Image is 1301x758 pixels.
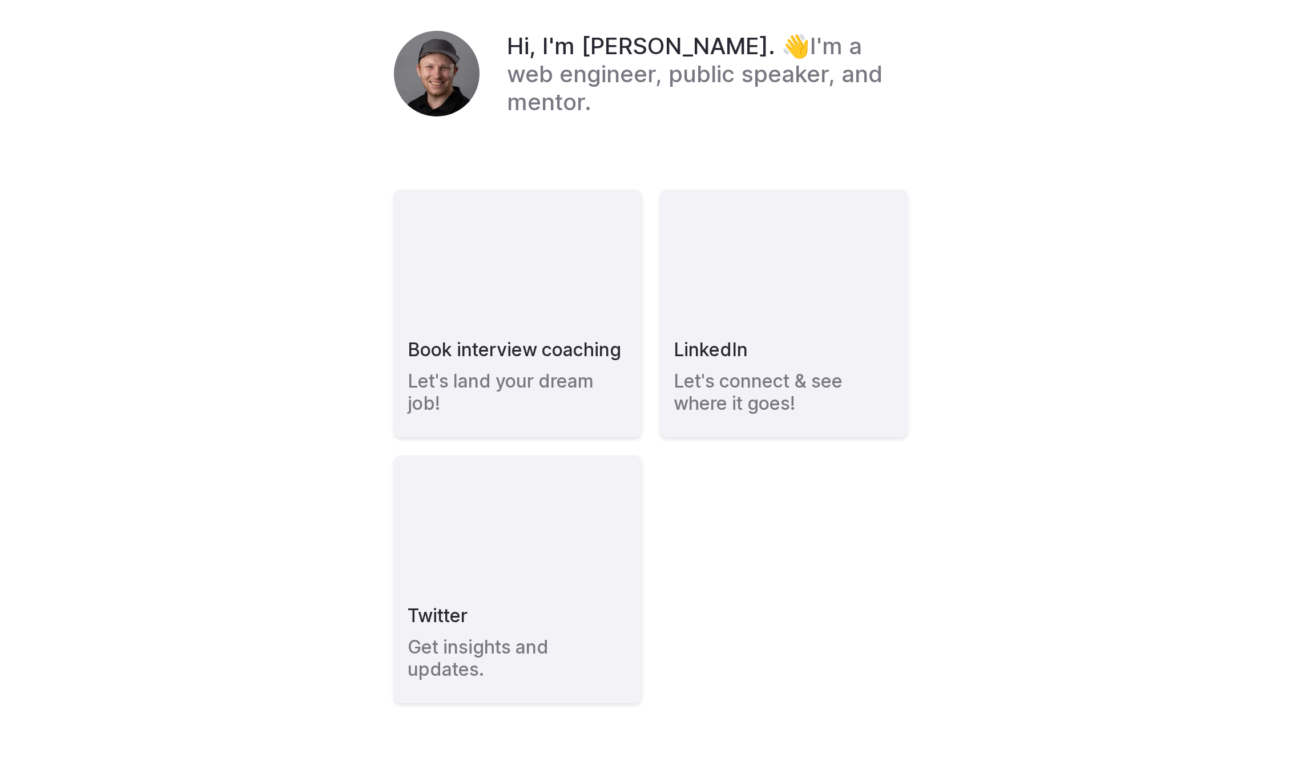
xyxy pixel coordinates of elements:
h3: LinkedIn [674,338,748,361]
h1: I'm a web engineer, public speaker, and mentor. [507,32,908,116]
h4: Let's connect & see where it goes! [674,370,894,414]
em: Hi, I'm [PERSON_NAME]. 👋 [507,32,810,60]
img: Kyle Boss's Headshot [394,31,480,116]
a: LinkedInLet's connect & see where it goes! [660,189,908,437]
h3: Twitter [408,604,468,627]
h4: Get insights and updates. [408,636,628,680]
a: Book interview coachingLet's land your dream job! [394,189,642,437]
a: TwitterGet insights and updates. [394,455,642,703]
h4: Let's land your dream job! [408,370,628,414]
h3: Book interview coaching [408,338,621,361]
